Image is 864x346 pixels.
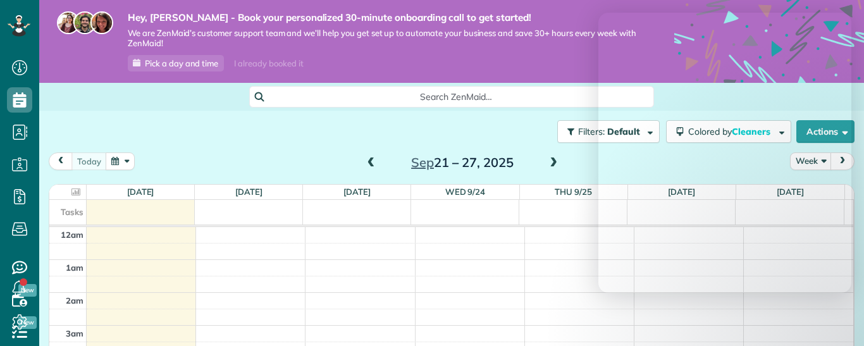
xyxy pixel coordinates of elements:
[61,230,83,240] span: 12am
[61,207,83,217] span: Tasks
[555,187,592,197] a: Thu 9/25
[235,187,262,197] a: [DATE]
[128,28,636,49] span: We are ZenMaid’s customer support team and we’ll help you get set up to automate your business an...
[73,11,96,34] img: jorge-587dff0eeaa6aab1f244e6dc62b8924c3b6ad411094392a53c71c6c4a576187d.jpg
[90,11,113,34] img: michelle-19f622bdf1676172e81f8f8fba1fb50e276960ebfe0243fe18214015130c80e4.jpg
[578,126,605,137] span: Filters:
[445,187,486,197] a: Wed 9/24
[66,263,83,273] span: 1am
[57,11,80,34] img: maria-72a9807cf96188c08ef61303f053569d2e2a8a1cde33d635c8a3ac13582a053d.jpg
[383,156,541,170] h2: 21 – 27, 2025
[127,187,154,197] a: [DATE]
[226,56,311,71] div: I already booked it
[128,55,224,71] a: Pick a day and time
[66,295,83,306] span: 2am
[128,11,636,24] strong: Hey, [PERSON_NAME] - Book your personalized 30-minute onboarding call to get started!
[821,303,851,333] iframe: Intercom live chat
[71,152,107,170] button: today
[145,58,218,68] span: Pick a day and time
[411,154,434,170] span: Sep
[557,120,660,143] button: Filters: Default
[551,120,660,143] a: Filters: Default
[49,152,73,170] button: prev
[598,13,851,293] iframe: Intercom live chat
[343,187,371,197] a: [DATE]
[66,328,83,338] span: 3am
